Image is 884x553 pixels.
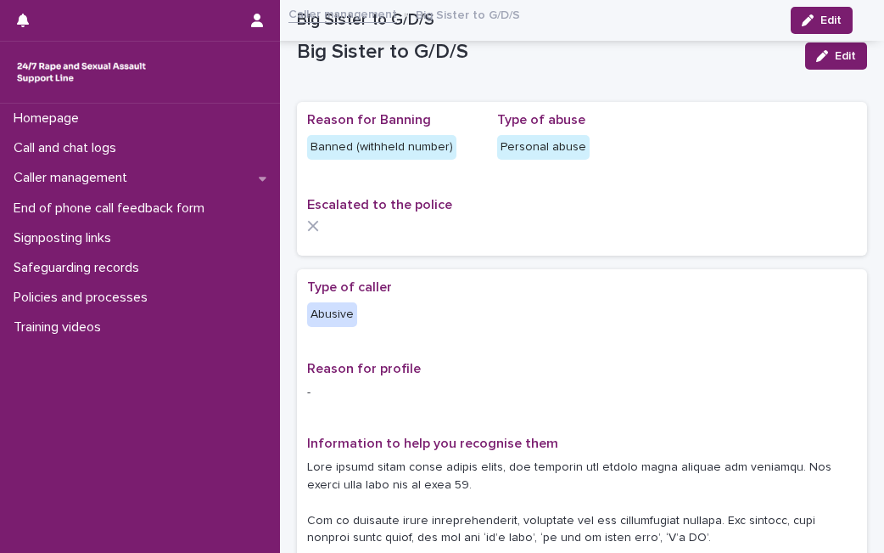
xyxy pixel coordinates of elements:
p: Homepage [7,110,92,127]
p: - [307,384,857,402]
p: Training videos [7,319,115,336]
div: Banned (withheld number) [307,135,456,160]
p: Signposting links [7,230,125,246]
a: Caller management [288,3,397,23]
p: Caller management [7,170,141,186]
img: rhQMoQhaT3yELyF149Cw [14,55,149,89]
div: Abusive [307,302,357,327]
span: Edit [835,50,856,62]
button: Edit [805,42,867,70]
span: Information to help you recognise them [307,437,558,450]
p: Big Sister to G/D/S [416,4,520,23]
span: Reason for profile [307,362,421,375]
span: Type of abuse [497,113,585,127]
div: Personal abuse [497,135,590,160]
p: Safeguarding records [7,260,153,276]
span: Type of caller [307,280,392,294]
p: Call and chat logs [7,140,130,156]
span: Escalated to the police [307,198,452,212]
span: Reason for Banning [307,113,431,127]
p: Policies and processes [7,290,161,306]
p: Big Sister to G/D/S [297,40,792,65]
p: End of phone call feedback form [7,200,218,217]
